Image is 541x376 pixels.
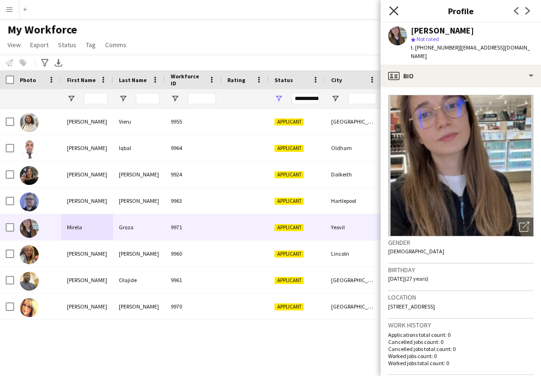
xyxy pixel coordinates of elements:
div: 9924 [165,161,222,187]
div: [PERSON_NAME] [113,188,165,214]
div: [GEOGRAPHIC_DATA] [325,267,382,293]
span: City [331,76,342,84]
div: Olajide [113,267,165,293]
img: Tracey Lawson [20,298,39,317]
button: Open Filter Menu [67,94,75,103]
div: Yeovil [325,214,382,240]
span: Applicant [275,118,304,125]
p: Worked jobs total count: 0 [388,359,533,367]
span: t. [PHONE_NUMBER] [411,44,460,51]
span: Applicant [275,277,304,284]
a: Tag [82,39,100,51]
span: First Name [67,76,96,84]
div: Lincoln [325,241,382,267]
button: Open Filter Menu [331,94,340,103]
span: Tag [86,41,96,49]
div: 9960 [165,241,222,267]
span: [DATE] (27 years) [388,275,428,282]
div: [GEOGRAPHIC_DATA] [325,293,382,319]
div: Dalkeith [325,161,382,187]
div: [PERSON_NAME] [61,267,113,293]
span: Comms [105,41,126,49]
a: Status [54,39,80,51]
span: [STREET_ADDRESS] [388,303,435,310]
a: Comms [101,39,130,51]
input: Last Name Filter Input [136,93,159,104]
div: Open photos pop-in [515,217,533,236]
div: Iqbal [113,135,165,161]
span: Export [30,41,49,49]
span: Applicant [275,171,304,178]
div: [PERSON_NAME] [113,241,165,267]
img: Nicole walker [20,245,39,264]
app-action-btn: Advanced filters [39,57,50,68]
div: [PERSON_NAME] [61,161,113,187]
p: Worked jobs count: 0 [388,352,533,359]
a: Export [26,39,52,51]
app-action-btn: Export XLSX [53,57,64,68]
p: Cancelled jobs total count: 0 [388,345,533,352]
div: 9964 [165,135,222,161]
div: Hartlepool [325,188,382,214]
span: Status [58,41,76,49]
img: Crew avatar or photo [388,95,533,236]
img: Alexandru Vieru [20,113,39,132]
div: [PERSON_NAME] [113,161,165,187]
div: [PERSON_NAME] [113,293,165,319]
div: [PERSON_NAME] [61,241,113,267]
span: Applicant [275,303,304,310]
h3: Work history [388,321,533,329]
span: | [EMAIL_ADDRESS][DOMAIN_NAME] [411,44,530,59]
a: View [4,39,25,51]
input: First Name Filter Input [84,93,108,104]
img: Candice Reid [20,166,39,185]
div: [PERSON_NAME] [61,109,113,134]
img: Mirela Groza [20,219,39,238]
span: Applicant [275,224,304,231]
div: Oldham [325,135,382,161]
div: Groza [113,214,165,240]
div: 9971 [165,214,222,240]
span: Rating [227,76,245,84]
div: Bio [381,65,541,87]
span: Applicant [275,145,304,152]
p: Cancelled jobs count: 0 [388,338,533,345]
span: Applicant [275,198,304,205]
button: Open Filter Menu [171,94,179,103]
div: 9955 [165,109,222,134]
div: 9963 [165,188,222,214]
div: [PERSON_NAME] [61,135,113,161]
img: Olaoluwa Richards Olajide [20,272,39,291]
span: View [8,41,21,49]
h3: Location [388,293,533,301]
button: Open Filter Menu [275,94,283,103]
span: Not rated [416,35,439,42]
div: Mirela [61,214,113,240]
div: [PERSON_NAME] [61,188,113,214]
img: Amjad Iqbal [20,140,39,159]
span: Applicant [275,251,304,258]
span: Workforce ID [171,73,205,87]
input: Workforce ID Filter Input [188,93,216,104]
div: [PERSON_NAME] [61,293,113,319]
input: City Filter Input [348,93,376,104]
div: 9970 [165,293,222,319]
div: [PERSON_NAME] [411,26,474,35]
img: Katie Garbutt [20,192,39,211]
div: Vieru [113,109,165,134]
h3: Birthday [388,266,533,274]
h3: Gender [388,238,533,247]
button: Open Filter Menu [119,94,127,103]
p: Applications total count: 0 [388,331,533,338]
div: 9961 [165,267,222,293]
span: My Workforce [8,23,77,37]
h3: Profile [381,5,541,17]
span: Photo [20,76,36,84]
span: Status [275,76,293,84]
span: Last Name [119,76,147,84]
div: [GEOGRAPHIC_DATA] [325,109,382,134]
span: [DEMOGRAPHIC_DATA] [388,248,444,255]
